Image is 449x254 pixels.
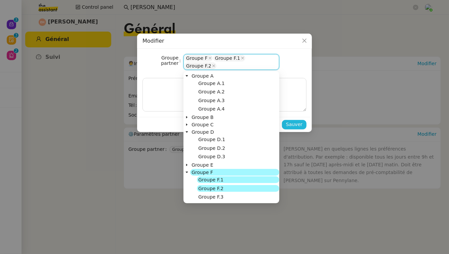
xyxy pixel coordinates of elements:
div: Groupe F [186,55,208,61]
nz-select-item: Groupe F [185,55,213,61]
nz-tree-node-title: Groupe F.3 [197,194,279,200]
nz-tree-node-title: Groupe F.2 [197,185,279,192]
span: Groupe F.1 [198,177,223,182]
nz-tree-node-title: Groupe C [190,121,279,128]
nz-tree-node-title: Groupe D.2 [197,145,279,152]
label: Groupe partner [142,56,183,65]
span: Sauver [286,121,302,128]
span: Groupe E [192,162,213,168]
nz-tree-node-title: Groupe A.2 [197,88,279,95]
span: Groupe D.2 [198,145,225,151]
span: Groupe A.1 [198,81,225,86]
nz-tree-node-title: Groupe A.3 [197,97,279,104]
span: Groupe F.3 [198,194,223,200]
span: Groupe F [192,170,213,175]
nz-select-item: Groupe F.2 [185,62,216,69]
div: Groupe F.2 [186,63,211,69]
span: Groupe D.3 [198,154,225,159]
nz-tree-node-title: Groupe D [190,129,279,135]
span: Modifier [142,38,164,44]
span: Groupe D [192,129,214,135]
nz-tree-node-title: Groupe B [190,114,279,121]
div: Groupe F.1 [215,55,240,61]
span: Groupe D.1 [198,137,225,142]
nz-tree-node-title: Groupe A.1 [197,80,279,87]
nz-tree-node-title: Groupe D.3 [197,153,279,160]
span: Groupe B [192,115,213,120]
span: Groupe F.2 [198,186,223,191]
span: Groupe C [192,122,213,127]
span: Groupe A.3 [198,98,225,103]
nz-tree-node-title: Groupe D.1 [197,136,279,143]
nz-tree-node-title: Groupe F [190,169,279,176]
span: Groupe A [192,73,213,79]
nz-tree-node-title: Groupe A [190,73,279,79]
button: Sauver [282,120,307,129]
nz-select-item: Groupe F.1 [213,55,245,61]
nz-tree-node-title: Groupe A.4 [197,105,279,112]
button: Close [297,34,312,48]
span: Groupe A.2 [198,89,225,94]
nz-tree-node-title: Groupe E [190,162,279,168]
span: Groupe A.4 [198,106,225,112]
nz-tree-node-title: Groupe F.1 [197,176,279,183]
